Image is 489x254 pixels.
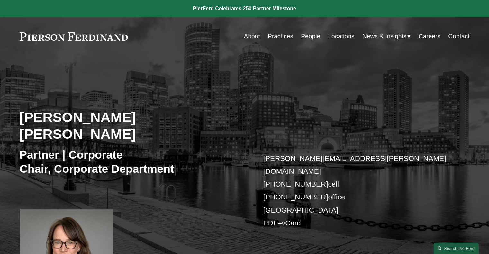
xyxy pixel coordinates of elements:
a: [PERSON_NAME][EMAIL_ADDRESS][PERSON_NAME][DOMAIN_NAME] [263,154,446,175]
a: vCard [282,219,301,227]
h3: Partner | Corporate Chair, Corporate Department [20,148,245,176]
a: Contact [448,30,469,42]
a: folder dropdown [362,30,411,42]
a: Careers [419,30,440,42]
a: Locations [328,30,354,42]
a: About [244,30,260,42]
a: [PHONE_NUMBER] [263,180,328,188]
a: Practices [268,30,293,42]
p: cell office [GEOGRAPHIC_DATA] – [263,152,451,230]
a: [PHONE_NUMBER] [263,193,328,201]
a: People [301,30,320,42]
span: News & Insights [362,31,407,42]
h2: [PERSON_NAME] [PERSON_NAME] [20,109,245,143]
a: Search this site [434,243,479,254]
a: PDF [263,219,278,227]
